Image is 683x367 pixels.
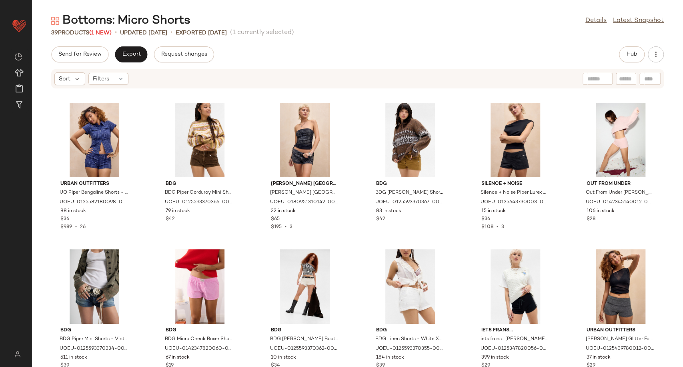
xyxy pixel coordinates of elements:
div: Bottoms: Micro Shorts [51,13,190,29]
a: Latest Snapshot [613,16,664,26]
a: Details [585,16,607,26]
span: [PERSON_NAME] [GEOGRAPHIC_DATA] Studded Denim Shorts - Black 30 at Urban Outfitters [270,189,338,197]
button: Send for Review [51,46,108,62]
span: 67 in stock [166,354,190,361]
span: UOEU-0125593370362-000-011 [270,345,338,353]
span: BDG [166,327,234,334]
span: (1 New) [89,30,112,36]
img: heart_red.DM2ytmEG.svg [11,18,27,34]
span: UOEU-0125593370366-000-020 [165,199,233,206]
span: 3 [501,225,504,230]
img: 0125347820056_001_b [475,249,556,324]
span: $195 [271,225,282,230]
span: • [282,225,290,230]
span: Send for Review [58,51,102,58]
span: [PERSON_NAME] Glitter Foldover Shorts - Black XL at Urban Outfitters [586,336,654,343]
span: $42 [166,216,175,223]
span: 184 in stock [376,354,404,361]
button: Export [115,46,147,62]
span: Out From Under [PERSON_NAME] Shorts - Pink L at Urban Outfitters [586,189,654,197]
span: 39 [51,30,58,36]
span: [PERSON_NAME] [GEOGRAPHIC_DATA] [271,180,339,188]
span: Silence + Noise [481,180,549,188]
span: • [115,28,117,38]
span: 3 [290,225,292,230]
span: $36 [60,216,69,223]
img: 0125593370355_010_b [370,249,451,324]
span: BDG [376,327,444,334]
span: $65 [271,216,280,223]
img: 0125593370362_011_a2 [264,249,345,324]
span: • [72,225,80,230]
span: Silence + Noise Piper Lurex Shorts - Black XS at Urban Outfitters [481,189,549,197]
button: Hub [619,46,645,62]
span: UOEU-0180951310142-000-001 [270,199,338,206]
img: 0142347820060_066_a2 [159,249,240,324]
p: updated [DATE] [120,29,167,37]
span: • [170,28,172,38]
img: 0125582180098_041_a2 [54,103,135,177]
span: UOEU-0142347820060-000-066 [165,345,233,353]
span: UOEU-0125593370367-000-013 [375,199,443,206]
span: $108 [481,225,493,230]
span: $989 [60,225,72,230]
span: UOEU-0125643730003-000-009 [481,199,549,206]
span: BDG Piper Corduroy Mini Shorts - Brown 32 at Urban Outfitters [165,189,233,197]
span: BDG [60,327,128,334]
img: 0180951310142_001_a2 [264,103,345,177]
img: 0125643730003_009_a2 [475,103,556,177]
div: Products [51,29,112,37]
span: $42 [376,216,385,223]
span: BDG [166,180,234,188]
span: iets frans... [PERSON_NAME] Mini Shorts - Black M at Urban Outfitters [481,336,549,343]
span: $36 [481,216,490,223]
span: BDG Piper Mini Shorts - Vintage Denim Medium 28 at Urban Outfitters [60,336,128,343]
span: Sort [59,75,70,83]
span: 83 in stock [376,208,401,215]
span: UOEU-0125582180098-000-041 [60,199,128,206]
span: 26 [80,225,86,230]
span: iets frans... [481,327,549,334]
img: 0125593370366_020_a2 [159,103,240,177]
span: UOEU-0125439780012-000-001 [586,345,654,353]
span: BDG [PERSON_NAME] Shorts - Tan 27 at Urban Outfitters [375,189,443,197]
span: 88 in stock [60,208,86,215]
span: UO Piper Bengaline Shorts - Navy XL at Urban Outfitters [60,189,128,197]
span: Out From Under [587,180,655,188]
button: Request changes [154,46,214,62]
span: UOEU-0142345140012-000-066 [586,199,654,206]
img: svg%3e [51,17,59,25]
img: svg%3e [14,53,22,61]
span: BDG [271,327,339,334]
span: Hub [626,51,637,58]
span: UOEU-0125347820056-000-001 [481,345,549,353]
span: • [493,225,501,230]
span: Filters [93,75,109,83]
span: UOEU-0125593370334-000-107 [60,345,128,353]
span: 511 in stock [60,354,87,361]
span: Urban Outfitters [587,327,655,334]
img: 0125593370334_107_m2 [54,249,135,324]
img: 0125439780012_001_a2 [580,249,661,324]
span: $28 [587,216,595,223]
span: UOEU-0125593370355-000-010 [375,345,443,353]
span: (1 currently selected) [230,28,294,38]
span: Urban Outfitters [60,180,128,188]
span: 79 in stock [166,208,190,215]
span: BDG Linen Shorts - White XL at Urban Outfitters [375,336,443,343]
p: Exported [DATE] [176,29,227,37]
span: BDG [376,180,444,188]
img: 0142345140012_066_a2 [580,103,661,177]
span: Request changes [161,51,207,58]
span: 32 in stock [271,208,296,215]
span: BDG Micro Check Boxer Shorts - Pink L at Urban Outfitters [165,336,233,343]
span: Export [122,51,140,58]
span: 106 in stock [587,208,615,215]
span: 15 in stock [481,208,506,215]
img: svg%3e [10,351,25,357]
span: 37 in stock [587,354,611,361]
span: 10 in stock [271,354,296,361]
span: BDG [PERSON_NAME] Booty Short - Ivory 28W at Urban Outfitters [270,336,338,343]
img: 0125593370367_013_a2 [370,103,451,177]
span: 399 in stock [481,354,509,361]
